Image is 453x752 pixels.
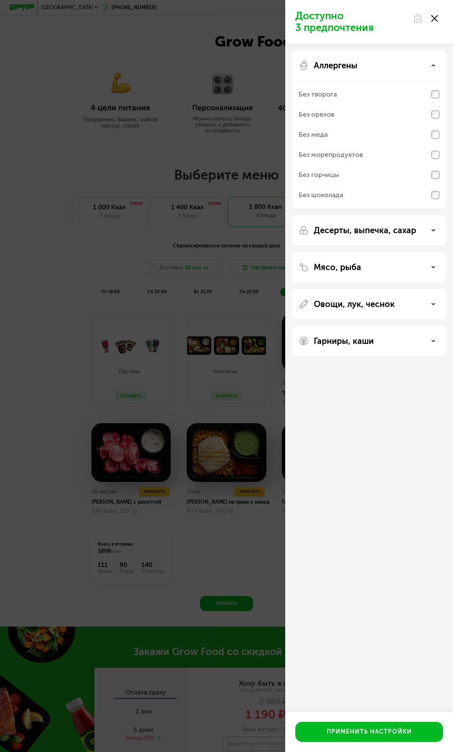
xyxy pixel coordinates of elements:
button: Применить настройки [295,722,443,742]
div: Без орехов [299,109,334,120]
div: Без творога [299,89,337,99]
p: Аллергены [314,60,357,70]
p: Овощи, лук, чеснок [314,299,395,309]
p: Гарниры, каши [314,336,374,346]
div: Без меда [299,130,328,140]
div: Без морепродуктов [299,150,363,160]
div: Без горчицы [299,170,339,180]
p: Доступно 3 предпочтения [295,10,408,34]
p: Десерты, выпечка, сахар [314,225,416,235]
p: Мясо, рыба [314,262,361,272]
div: Применить настройки [327,728,412,736]
div: Без шоколада [299,190,343,200]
